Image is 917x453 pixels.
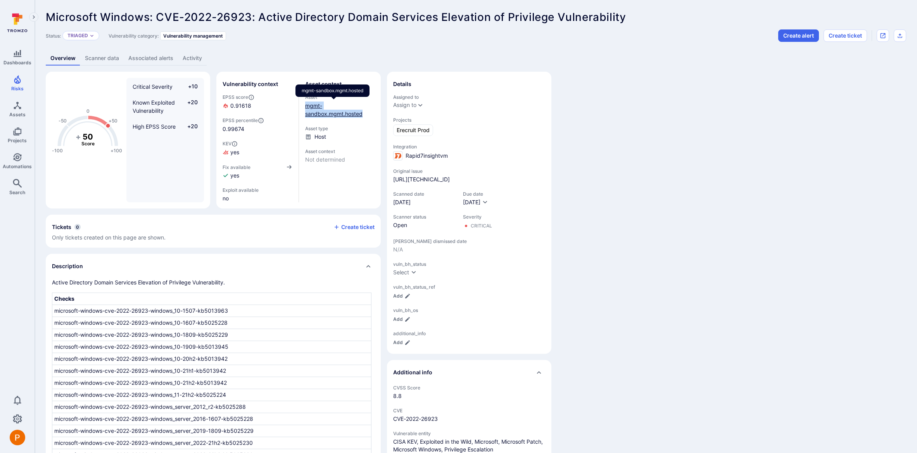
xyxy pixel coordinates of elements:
[463,191,488,206] div: Due date field
[29,12,38,22] button: Expand navigation menu
[463,198,488,206] button: [DATE]
[9,189,25,195] span: Search
[295,84,370,97] div: mgmt-sandbox.mgmt.hosted
[223,94,292,100] span: EPSS score
[52,305,371,317] td: microsoft-windows-cve-2022-26923-windows_10-1507-kb5013963
[393,331,545,336] span: additional_info
[223,141,292,147] span: KEV
[11,86,24,91] span: Risks
[393,94,545,100] span: Assigned to
[824,29,867,42] button: Create ticket
[183,98,198,115] span: +20
[393,261,545,267] span: vuln_bh_status
[223,117,292,124] span: EPSS percentile
[333,224,375,231] button: Create ticket
[417,102,423,108] button: Expand dropdown
[52,148,63,153] text: -100
[52,279,375,286] p: Active Directory Domain Services Elevation of Privilege Vulnerability.
[223,164,250,170] span: Fix available
[387,360,551,385] div: Collapse
[133,83,173,90] span: Critical Severity
[393,392,545,400] span: 8.8
[230,148,239,156] span: yes
[109,33,159,39] span: Vulnerability category:
[52,425,371,437] td: microsoft-windows-cve-2022-26923-windows_server_2019-1809-kb5025229
[393,369,432,376] h2: Additional info
[178,51,207,65] a: Activity
[160,31,226,40] div: Vulnerability management
[305,148,375,154] span: Asset context
[393,339,411,345] button: Add
[393,293,411,299] button: Add
[183,83,198,91] span: +10
[183,122,198,131] span: +20
[90,33,94,38] button: Expand dropdown
[393,238,545,244] span: [PERSON_NAME] dismissed date
[393,246,545,253] span: N/A
[10,430,25,445] img: ACg8ocICMCW9Gtmm-eRbQDunRucU07-w0qv-2qX63v-oG-s=s96-c
[52,329,371,341] td: microsoft-windows-cve-2022-26923-windows_10-1809-kb5025229
[397,126,430,134] span: Erecruit Prod
[393,168,545,174] span: Original issue
[46,33,61,39] span: Status:
[393,191,455,197] span: Scanned date
[387,72,551,354] section: details card
[133,123,176,130] span: High EPSS Score
[393,431,545,436] span: Vulnerable entity
[463,191,488,197] span: Due date
[3,164,32,169] span: Automations
[305,102,363,117] a: mgmt-sandbox.mgmt.hosted
[305,80,342,88] h2: Asset context
[52,401,371,413] td: microsoft-windows-cve-2022-26923-windows_server_2012_r2-kb5025288
[67,33,88,39] button: Triaged
[393,214,455,220] span: Scanner status
[111,148,122,153] text: +100
[393,307,545,313] span: vuln_bh_os
[52,293,371,305] th: Checks
[393,80,411,88] h2: Details
[223,125,292,133] span: 0.99674
[76,132,81,141] tspan: +
[305,126,375,131] span: Asset type
[52,234,166,241] span: Only tickets created on this page are shown.
[463,214,492,220] span: Severity
[81,141,95,146] text: Score
[46,254,381,279] div: Collapse description
[46,215,381,248] div: Collapse
[393,415,438,422] a: CVE-2022-26923
[73,132,104,146] g: The vulnerability score is based on the parameters defined in the settings
[52,262,83,270] h2: Description
[230,172,239,179] span: yes
[393,102,416,108] div: Assign to
[393,284,545,290] span: vuln_bh_status_ref
[463,199,480,205] span: [DATE]
[3,60,31,65] span: Dashboards
[305,156,375,164] span: Not determined
[52,341,371,353] td: microsoft-windows-cve-2022-26923-windows_10-1909-kb5013945
[223,80,278,88] h2: Vulnerability context
[223,187,259,193] span: Exploit available
[124,51,178,65] a: Associated alerts
[83,132,93,141] tspan: 50
[52,437,371,449] td: microsoft-windows-cve-2022-26923-windows_server_2022-21h2-kb5025230
[778,29,819,42] button: Create alert
[314,133,326,141] span: Host
[877,29,889,42] div: Open original issue
[393,316,411,322] button: Add
[52,389,371,401] td: microsoft-windows-cve-2022-26923-windows_11-21h2-kb5025224
[46,215,381,248] section: tickets card
[230,102,251,110] span: 0.91618
[393,144,545,150] span: Integration
[9,112,26,117] span: Assets
[223,195,292,202] span: no
[393,198,455,206] span: [DATE]
[8,138,27,143] span: Projects
[406,152,448,160] span: Rapid7insightvm
[52,377,371,389] td: microsoft-windows-cve-2022-26923-windows_10-21h2-kb5013942
[10,430,25,445] div: Peter Baker
[46,51,80,65] a: Overview
[393,221,455,229] span: Open
[59,118,67,124] text: -50
[86,108,90,114] text: 0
